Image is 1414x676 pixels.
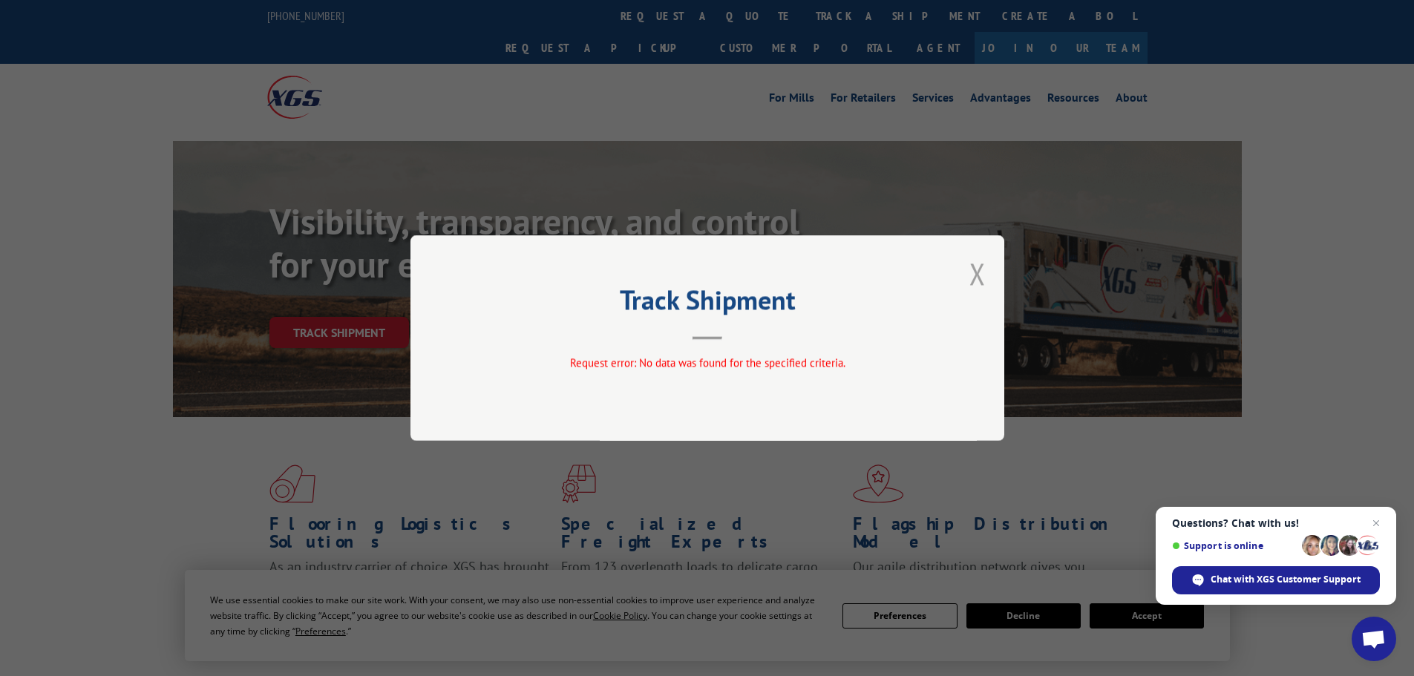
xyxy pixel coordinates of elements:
h2: Track Shipment [485,289,930,318]
div: Chat with XGS Customer Support [1172,566,1380,594]
span: Support is online [1172,540,1297,551]
span: Close chat [1367,514,1385,532]
span: Chat with XGS Customer Support [1211,573,1361,586]
span: Questions? Chat with us! [1172,517,1380,529]
span: Request error: No data was found for the specified criteria. [569,355,845,370]
button: Close modal [969,254,986,293]
div: Open chat [1352,617,1396,661]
